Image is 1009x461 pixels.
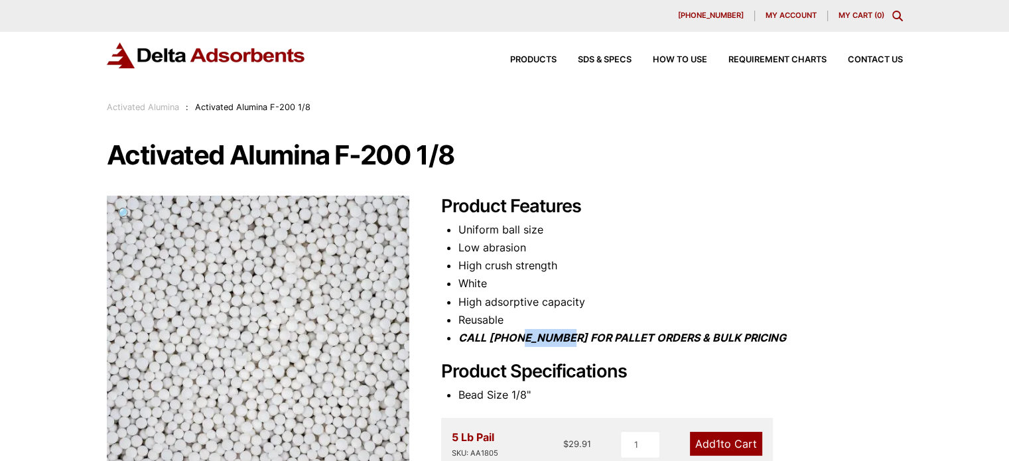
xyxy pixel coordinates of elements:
a: My account [755,11,828,21]
h2: Product Features [441,196,903,218]
a: How to Use [632,56,707,64]
div: Toggle Modal Content [892,11,903,21]
a: Requirement Charts [707,56,827,64]
li: Bead Size 1/8" [458,386,903,404]
span: : [186,102,188,112]
i: CALL [PHONE_NUMBER] FOR PALLET ORDERS & BULK PRICING [458,331,786,344]
li: Reusable [458,311,903,329]
span: My account [766,12,817,19]
li: White [458,275,903,293]
span: Products [510,56,557,64]
span: 1 [716,437,720,450]
a: Add1to Cart [690,432,762,456]
span: [PHONE_NUMBER] [678,12,744,19]
a: [PHONE_NUMBER] [667,11,755,21]
a: Activated Alumina [107,102,179,112]
span: Activated Alumina F-200 1/8 [195,102,310,112]
a: Products [489,56,557,64]
a: My Cart (0) [839,11,884,20]
a: Contact Us [827,56,903,64]
span: How to Use [653,56,707,64]
span: $ [563,438,569,449]
a: SDS & SPECS [557,56,632,64]
li: High crush strength [458,257,903,275]
img: Delta Adsorbents [107,42,306,68]
li: High adsorptive capacity [458,293,903,311]
h2: Product Specifications [441,361,903,383]
div: 5 Lb Pail [452,428,498,459]
span: Requirement Charts [728,56,827,64]
bdi: 29.91 [563,438,591,449]
span: 0 [877,11,882,20]
span: Contact Us [848,56,903,64]
span: 🔍 [117,206,133,221]
h1: Activated Alumina F-200 1/8 [107,141,903,169]
div: SKU: AA1805 [452,447,498,460]
li: Low abrasion [458,239,903,257]
li: Uniform ball size [458,221,903,239]
span: SDS & SPECS [578,56,632,64]
a: View full-screen image gallery [107,196,143,232]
